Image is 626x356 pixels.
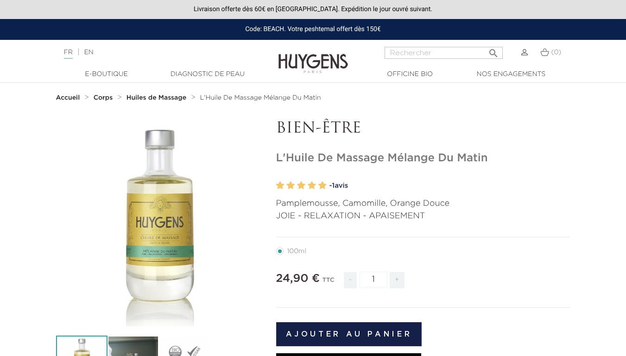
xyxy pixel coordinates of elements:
p: JOIE - RELAXATION - APAISEMENT [276,210,570,222]
input: Rechercher [385,47,503,59]
strong: Corps [94,95,113,101]
span: L'Huile De Massage Mélange Du Matin [200,95,321,101]
a: E-Boutique [60,70,153,79]
a: FR [64,49,73,59]
a: L'Huile De Massage Mélange Du Matin [200,94,321,102]
label: 2 [286,179,295,192]
span: - [344,272,357,288]
p: BIEN-ÊTRE [276,120,570,138]
img: Huygens [278,39,348,75]
label: 100ml [276,248,317,255]
strong: Huiles de Massage [126,95,186,101]
button:  [485,44,502,57]
span: + [390,272,405,288]
div: | [59,47,254,58]
p: Pamplemousse, Camomille, Orange Douce [276,197,570,210]
span: (0) [551,49,561,56]
button: Ajouter au panier [276,322,422,346]
label: 4 [308,179,316,192]
i:  [488,45,499,56]
input: Quantité [360,272,387,288]
strong: Accueil [56,95,80,101]
label: 5 [318,179,327,192]
a: Officine Bio [364,70,456,79]
a: Accueil [56,94,82,102]
a: Nos engagements [465,70,557,79]
label: 1 [276,179,285,192]
a: Corps [94,94,115,102]
span: 1 [332,182,335,189]
div: TTC [322,270,335,295]
h1: L'Huile De Massage Mélange Du Matin [276,152,570,165]
a: EN [84,49,93,56]
span: 24,90 € [276,273,320,284]
a: Diagnostic de peau [161,70,254,79]
a: -1avis [329,179,570,193]
a: Huiles de Massage [126,94,189,102]
label: 3 [297,179,305,192]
